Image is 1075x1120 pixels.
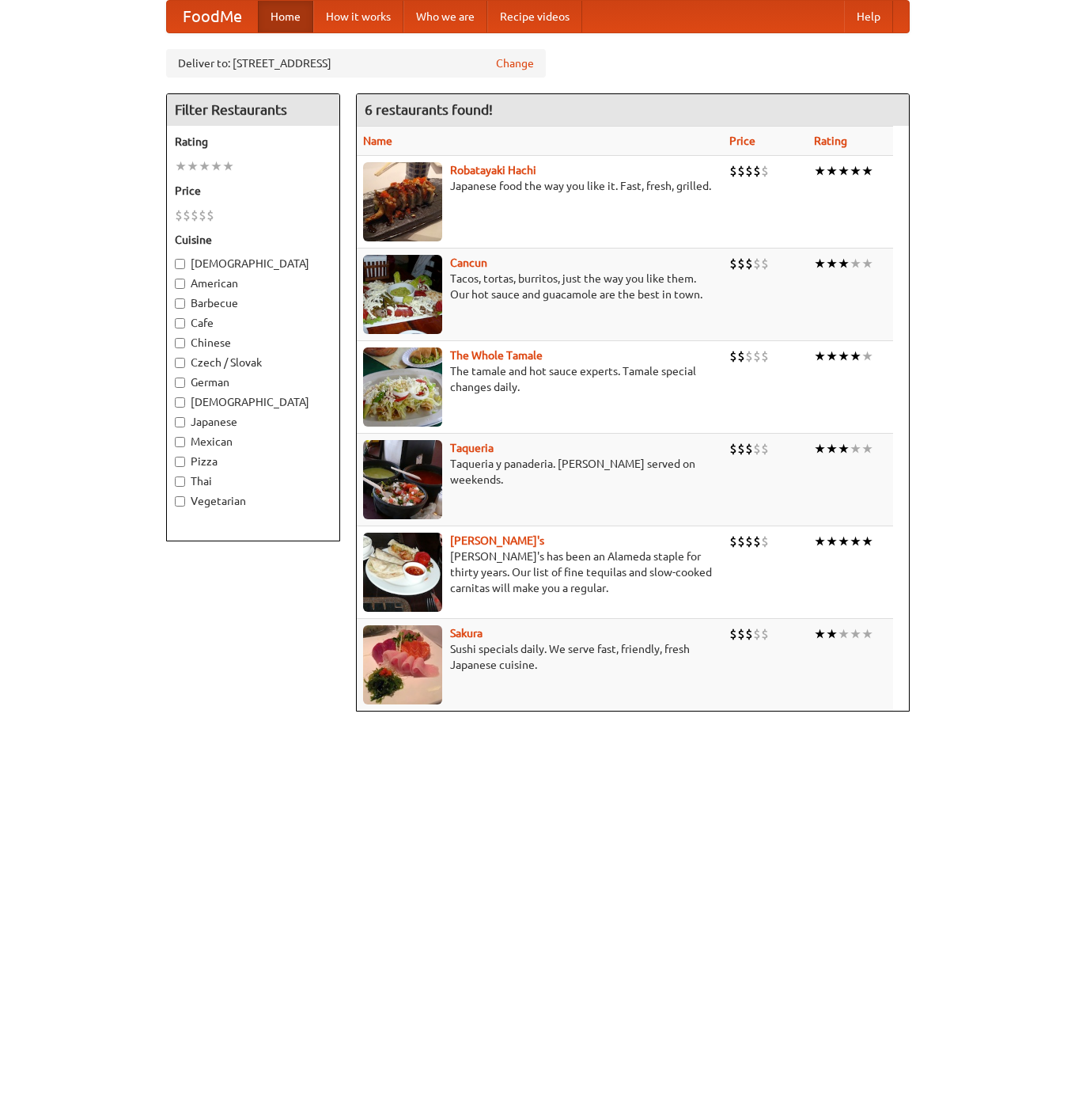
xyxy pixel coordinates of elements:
[838,347,850,365] li: ★
[363,533,442,612] img: pedros.jpg
[450,627,483,640] a: Sakura
[814,347,826,365] li: ★
[737,440,745,457] li: $
[363,271,717,302] p: Tacos, tortas, burritos, just the way you like them. Our hot sauce and guacamole are the best in ...
[850,255,861,272] li: ★
[861,347,873,365] li: ★
[729,625,737,643] li: $
[826,255,838,272] li: ★
[258,1,313,32] a: Home
[206,207,214,224] li: $
[187,158,199,175] li: ★
[838,255,850,272] li: ★
[363,641,717,673] p: Sushi specials daily. We serve fast, friendly, fresh Japanese cuisine.
[175,259,185,269] input: [DEMOGRAPHIC_DATA]
[814,533,826,550] li: ★
[175,437,185,447] input: Mexican
[175,417,185,427] input: Japanese
[826,162,838,180] li: ★
[175,318,185,328] input: Cafe
[175,457,185,467] input: Pizza
[175,335,331,351] label: Chinese
[363,363,717,395] p: The tamale and hot sauce experts. Tamale special changes daily.
[363,440,442,519] img: taqueria.jpg
[745,440,753,457] li: $
[850,440,861,457] li: ★
[761,162,769,180] li: $
[761,347,769,365] li: $
[403,1,487,32] a: Who we are
[753,347,761,365] li: $
[729,255,737,272] li: $
[761,255,769,272] li: $
[861,162,873,180] li: ★
[175,279,185,289] input: American
[175,315,331,331] label: Cafe
[826,625,838,643] li: ★
[737,162,745,180] li: $
[737,625,745,643] li: $
[175,454,331,469] label: Pizza
[450,256,487,269] a: Cancun
[838,533,850,550] li: ★
[729,135,755,147] a: Price
[175,473,331,489] label: Thai
[729,440,737,457] li: $
[761,440,769,457] li: $
[450,349,543,362] a: The Whole Tamale
[175,256,331,271] label: [DEMOGRAPHIC_DATA]
[861,625,873,643] li: ★
[761,533,769,550] li: $
[363,178,717,194] p: Japanese food the way you like it. Fast, fresh, grilled.
[753,255,761,272] li: $
[753,162,761,180] li: $
[745,255,753,272] li: $
[850,625,861,643] li: ★
[175,374,331,390] label: German
[175,298,185,309] input: Barbecue
[450,534,544,547] a: [PERSON_NAME]'s
[175,493,331,509] label: Vegetarian
[737,533,745,550] li: $
[838,162,850,180] li: ★
[753,533,761,550] li: $
[313,1,403,32] a: How it works
[745,533,753,550] li: $
[363,255,442,334] img: cancun.jpg
[363,135,392,147] a: Name
[826,440,838,457] li: ★
[175,394,331,410] label: [DEMOGRAPHIC_DATA]
[175,338,185,348] input: Chinese
[183,207,191,224] li: $
[450,164,536,177] a: Robatayaki Hachi
[175,295,331,311] label: Barbecue
[175,414,331,430] label: Japanese
[844,1,893,32] a: Help
[450,442,494,454] a: Taqueria
[175,183,331,199] h5: Price
[175,496,185,507] input: Vegetarian
[814,135,847,147] a: Rating
[175,275,331,291] label: American
[814,440,826,457] li: ★
[761,625,769,643] li: $
[850,162,861,180] li: ★
[729,533,737,550] li: $
[753,440,761,457] li: $
[729,347,737,365] li: $
[175,158,187,175] li: ★
[363,162,442,241] img: robatayaki.jpg
[729,162,737,180] li: $
[175,232,331,248] h5: Cuisine
[850,347,861,365] li: ★
[222,158,234,175] li: ★
[175,397,185,408] input: [DEMOGRAPHIC_DATA]
[363,456,717,488] p: Taqueria y panaderia. [PERSON_NAME] served on weekends.
[814,162,826,180] li: ★
[814,625,826,643] li: ★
